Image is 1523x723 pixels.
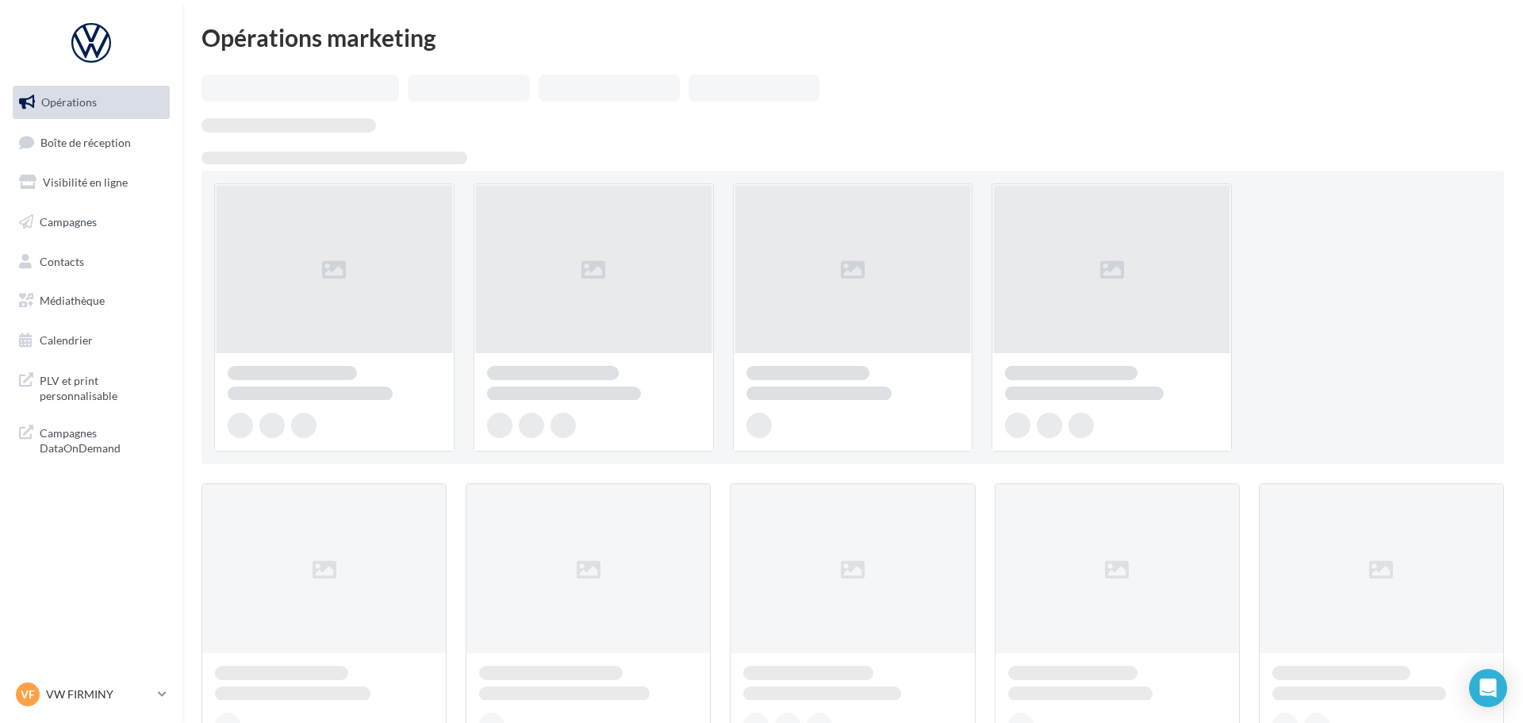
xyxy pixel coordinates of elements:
[10,125,173,160] a: Boîte de réception
[40,370,163,404] span: PLV et print personnalisable
[40,254,84,267] span: Contacts
[21,686,35,702] span: VF
[10,284,173,317] a: Médiathèque
[10,363,173,410] a: PLV et print personnalisable
[13,679,170,710] a: VF VW FIRMINY
[10,245,173,279] a: Contacts
[10,206,173,239] a: Campagnes
[40,215,97,229] span: Campagnes
[201,25,1504,49] div: Opérations marketing
[1469,669,1507,707] div: Open Intercom Messenger
[40,294,105,307] span: Médiathèque
[10,166,173,199] a: Visibilité en ligne
[41,95,97,109] span: Opérations
[10,324,173,357] a: Calendrier
[40,333,93,347] span: Calendrier
[10,86,173,119] a: Opérations
[43,175,128,189] span: Visibilité en ligne
[40,422,163,456] span: Campagnes DataOnDemand
[40,135,131,148] span: Boîte de réception
[46,686,152,702] p: VW FIRMINY
[10,416,173,463] a: Campagnes DataOnDemand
